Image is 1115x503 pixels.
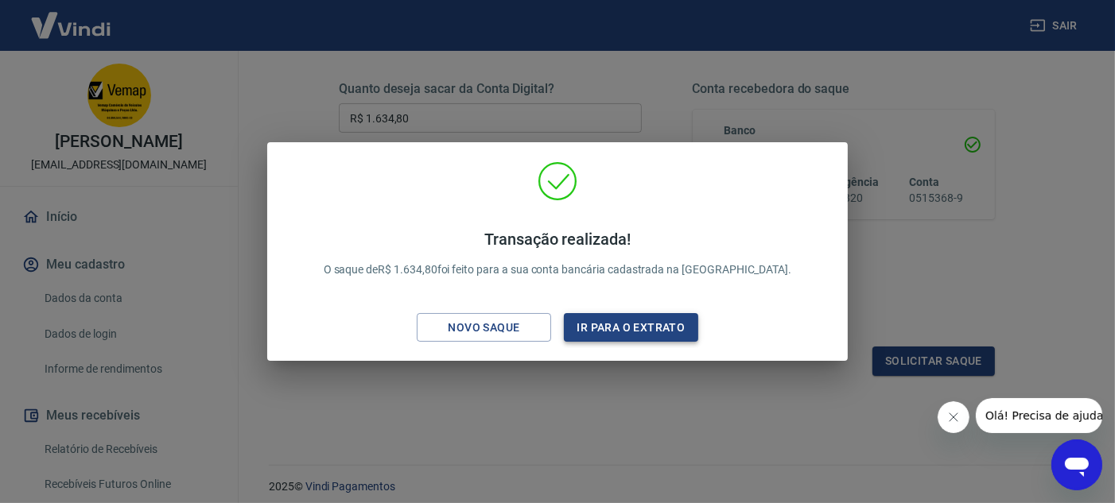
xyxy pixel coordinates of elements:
p: O saque de R$ 1.634,80 foi feito para a sua conta bancária cadastrada na [GEOGRAPHIC_DATA]. [324,230,792,278]
iframe: Botão para abrir a janela de mensagens [1051,439,1102,490]
h4: Transação realizada! [324,230,792,249]
button: Novo saque [417,313,551,342]
div: Novo saque [429,318,539,338]
button: Ir para o extrato [564,313,698,342]
iframe: Mensagem da empresa [976,398,1102,433]
span: Olá! Precisa de ajuda? [10,11,134,24]
iframe: Fechar mensagem [938,401,969,433]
